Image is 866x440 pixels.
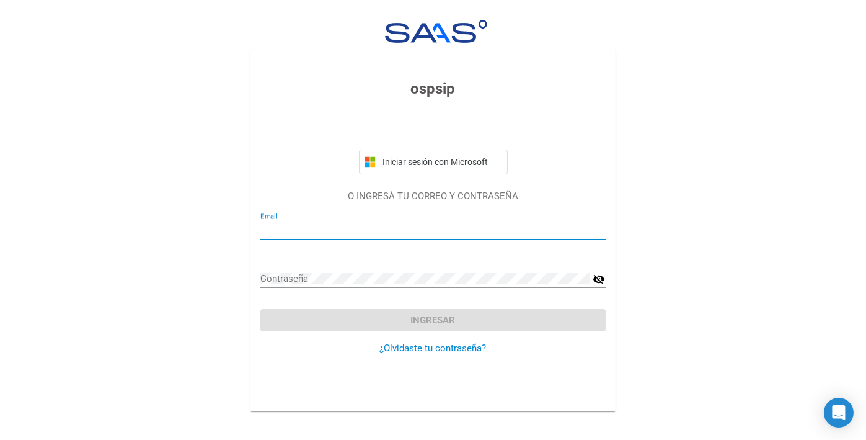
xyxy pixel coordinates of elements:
span: Iniciar sesión con Microsoft [381,157,502,167]
h3: ospsip [260,78,606,100]
span: Ingresar [411,315,456,326]
div: Open Intercom Messenger [824,398,854,428]
mat-icon: visibility_off [593,272,606,287]
button: Iniciar sesión con Microsoft [359,150,508,174]
a: ¿Olvidaste tu contraseña? [380,343,487,354]
p: O INGRESÁ TU CORREO Y CONTRASEÑA [260,189,606,204]
button: Ingresar [260,309,606,331]
iframe: Botón de Acceder con Google [353,114,514,141]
